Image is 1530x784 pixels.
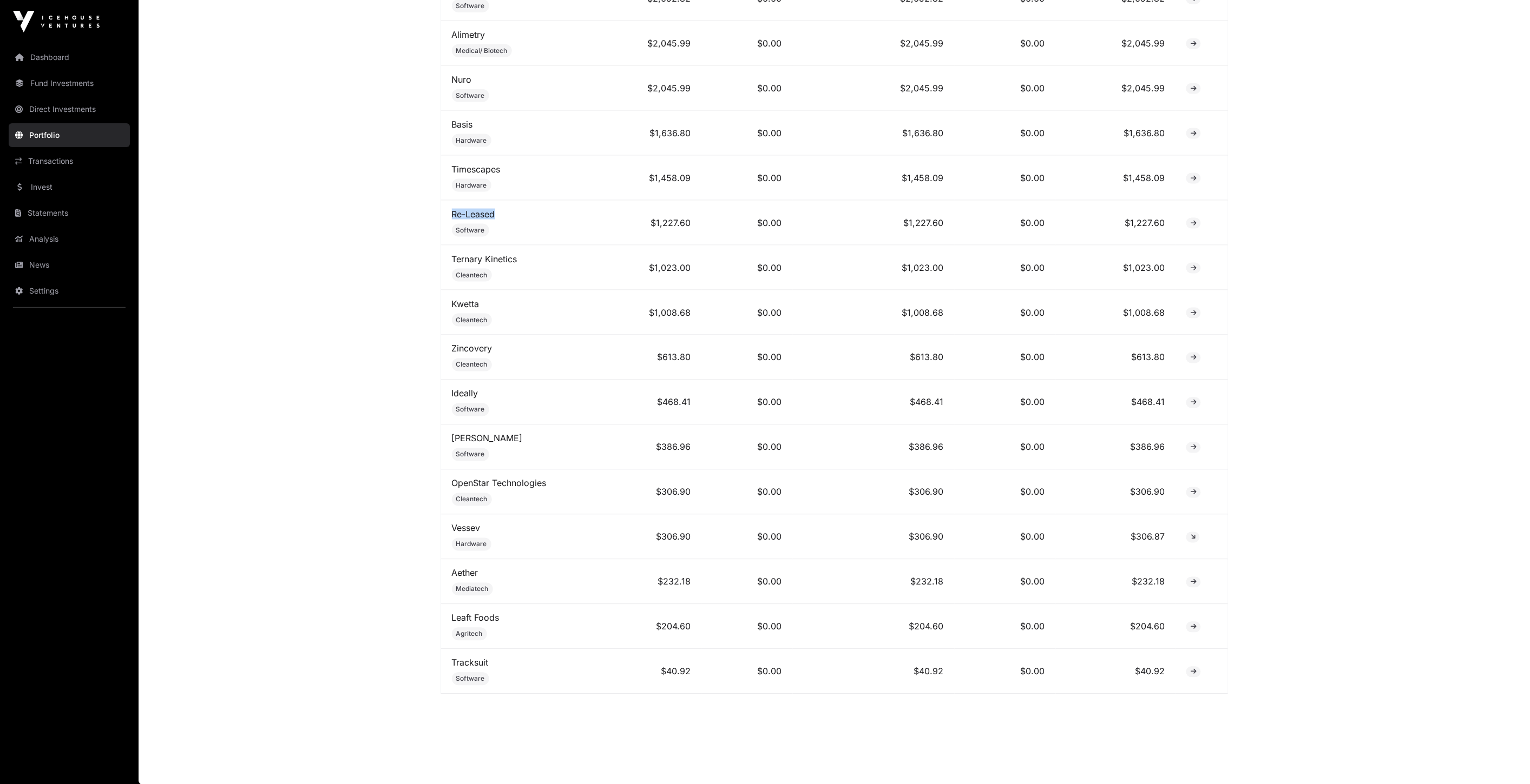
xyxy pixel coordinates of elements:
a: Transactions [9,149,130,173]
td: $1,008.68 [1056,290,1176,335]
td: $40.92 [1056,649,1176,694]
td: $306.90 [608,515,702,560]
td: $0.00 [701,604,792,649]
td: $613.80 [793,335,955,380]
span: Software [456,450,485,459]
td: $0.00 [955,380,1056,425]
span: Mediatech [456,585,489,594]
td: $0.00 [701,111,792,156]
span: Cleantech [456,361,488,369]
td: $2,045.99 [793,21,955,66]
td: $306.90 [793,470,955,515]
td: $386.96 [1056,425,1176,470]
span: Software [456,406,485,414]
td: $0.00 [955,335,1056,380]
td: $0.00 [955,111,1056,156]
td: $0.00 [701,380,792,425]
td: $1,458.09 [608,156,702,201]
span: Software [456,91,485,100]
td: $0.00 [701,470,792,515]
span: Hardware [456,540,487,549]
td: $0.00 [955,245,1056,290]
span: Medical/ Biotech [456,46,508,55]
a: Kwetta [452,298,480,309]
td: $0.00 [955,201,1056,245]
td: $1,636.80 [608,111,702,156]
td: $2,045.99 [1056,21,1176,66]
span: Cleantech [456,271,488,280]
a: Re-Leased [452,209,495,220]
td: $0.00 [701,560,792,604]
td: $0.00 [701,649,792,694]
span: Software [456,226,485,235]
a: Alimetry [452,29,485,40]
td: $204.60 [1056,604,1176,649]
td: $0.00 [701,21,792,66]
td: $0.00 [701,201,792,245]
div: Chat Widget [1476,732,1530,784]
td: $1,023.00 [1056,245,1176,290]
a: Vessev [452,523,481,534]
td: $0.00 [701,425,792,470]
td: $0.00 [955,156,1056,201]
a: Statements [9,201,130,225]
td: $0.00 [701,245,792,290]
td: $2,045.99 [608,21,702,66]
td: $0.00 [701,335,792,380]
a: OpenStar Technologies [452,478,547,489]
td: $0.00 [955,560,1056,604]
a: Settings [9,279,130,303]
a: Tracksuit [452,657,489,668]
td: $0.00 [701,515,792,560]
td: $306.90 [793,515,955,560]
td: $40.92 [793,649,955,694]
td: $2,045.99 [1056,66,1176,111]
td: $0.00 [701,156,792,201]
td: $0.00 [701,290,792,335]
td: $1,636.80 [793,111,955,156]
td: $0.00 [955,515,1056,560]
a: Timescapes [452,164,501,175]
td: $0.00 [955,66,1056,111]
a: Nuro [452,74,472,85]
td: $1,227.60 [793,201,955,245]
span: Agritech [456,630,483,639]
td: $306.87 [1056,515,1176,560]
a: Fund Investments [9,71,130,95]
span: Cleantech [456,495,488,504]
a: Direct Investments [9,97,130,121]
td: $1,227.60 [1056,201,1176,245]
td: $386.96 [793,425,955,470]
td: $1,023.00 [608,245,702,290]
td: $2,045.99 [793,66,955,111]
img: Icehouse Ventures Logo [13,11,100,32]
td: $232.18 [608,560,702,604]
td: $0.00 [955,21,1056,66]
a: Ternary Kinetics [452,254,517,264]
td: $468.41 [1056,380,1176,425]
span: Software [456,675,485,683]
td: $0.00 [955,649,1056,694]
td: $2,045.99 [608,66,702,111]
a: Leaft Foods [452,613,500,623]
td: $0.00 [955,290,1056,335]
td: $1,458.09 [793,156,955,201]
td: $204.60 [793,604,955,649]
span: Hardware [456,181,487,190]
td: $0.00 [955,604,1056,649]
td: $1,636.80 [1056,111,1176,156]
td: $0.00 [955,470,1056,515]
td: $1,227.60 [608,201,702,245]
a: Zincovery [452,343,493,354]
a: Portfolio [9,123,130,147]
td: $306.90 [608,470,702,515]
a: Analysis [9,227,130,251]
td: $613.80 [608,335,702,380]
td: $1,458.09 [1056,156,1176,201]
td: $1,008.68 [608,290,702,335]
a: Invest [9,175,130,199]
a: [PERSON_NAME] [452,433,523,444]
a: Basis [452,119,473,130]
td: $40.92 [608,649,702,694]
a: Aether [452,568,478,579]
